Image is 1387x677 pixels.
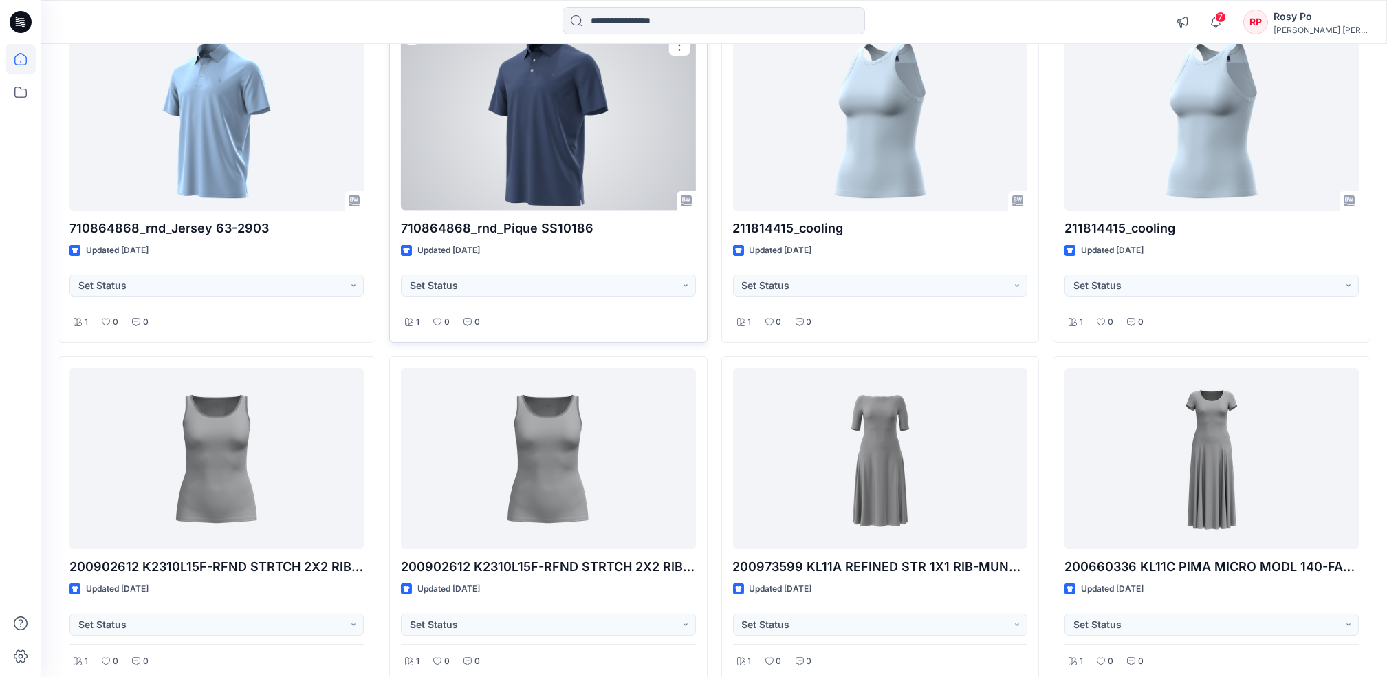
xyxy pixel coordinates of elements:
[401,557,695,577] p: 200902612 K2310L15F-RFND STRTCH 2X2 RIB-[PERSON_NAME]-SLEEVELESS-TANK
[143,654,149,669] p: 0
[1108,654,1113,669] p: 0
[776,654,782,669] p: 0
[1064,219,1359,238] p: 211814415_cooling
[1138,315,1144,330] p: 0
[113,654,118,669] p: 0
[748,654,752,669] p: 1
[85,315,88,330] p: 1
[401,368,695,549] a: 200902612 K2310L15F-RFND STRTCH 2X2 RIB-KELLY-SLEEVELESS-TANK
[750,582,812,597] p: Updated [DATE]
[1081,244,1144,258] p: Updated [DATE]
[1243,10,1268,34] div: RP
[401,29,695,210] a: 710864868_rnd_Pique SS10186
[143,315,149,330] p: 0
[417,582,480,597] p: Updated [DATE]
[444,654,450,669] p: 0
[474,315,480,330] p: 0
[1138,654,1144,669] p: 0
[113,315,118,330] p: 0
[733,368,1027,549] a: 200973599 KL11A REFINED STR 1X1 RIB-MUNZIE-ELBOW SLEEVE-DAY DRESS-M
[1064,29,1359,210] a: 211814415_cooling
[1081,582,1144,597] p: Updated [DATE]
[1080,654,1083,669] p: 1
[733,29,1027,210] a: 211814415_cooling
[69,557,364,577] p: 200902612 K2310L15F-RFND STRTCH 2X2 RIB-[PERSON_NAME]-SLEEVELESS-TANK
[474,654,480,669] p: 0
[1064,368,1359,549] a: 200660336 KL11C PIMA MICRO MODL 140-FADRINA-CAP SLEEVE-CASUAL
[733,557,1027,577] p: 200973599 KL11A REFINED STR 1X1 RIB-MUNZIE-ELBOW SLEEVE-DAY DRESS-M
[750,244,812,258] p: Updated [DATE]
[1215,12,1226,23] span: 7
[1274,8,1370,25] div: Rosy Po
[86,244,149,258] p: Updated [DATE]
[416,654,419,669] p: 1
[733,219,1027,238] p: 211814415_cooling
[1274,25,1370,35] div: [PERSON_NAME] [PERSON_NAME]
[69,368,364,549] a: 200902612 K2310L15F-RFND STRTCH 2X2 RIB-KELLY-SLEEVELESS-TANK
[401,219,695,238] p: 710864868_rnd_Pique SS10186
[1080,315,1083,330] p: 1
[1064,557,1359,577] p: 200660336 KL11C PIMA MICRO MODL 140-FADRINA-CAP SLEEVE-CASUAL
[807,654,812,669] p: 0
[748,315,752,330] p: 1
[69,219,364,238] p: 710864868_rnd_Jersey 63-2903
[416,315,419,330] p: 1
[807,315,812,330] p: 0
[85,654,88,669] p: 1
[417,244,480,258] p: Updated [DATE]
[86,582,149,597] p: Updated [DATE]
[444,315,450,330] p: 0
[776,315,782,330] p: 0
[69,29,364,210] a: 710864868_rnd_Jersey 63-2903
[1108,315,1113,330] p: 0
